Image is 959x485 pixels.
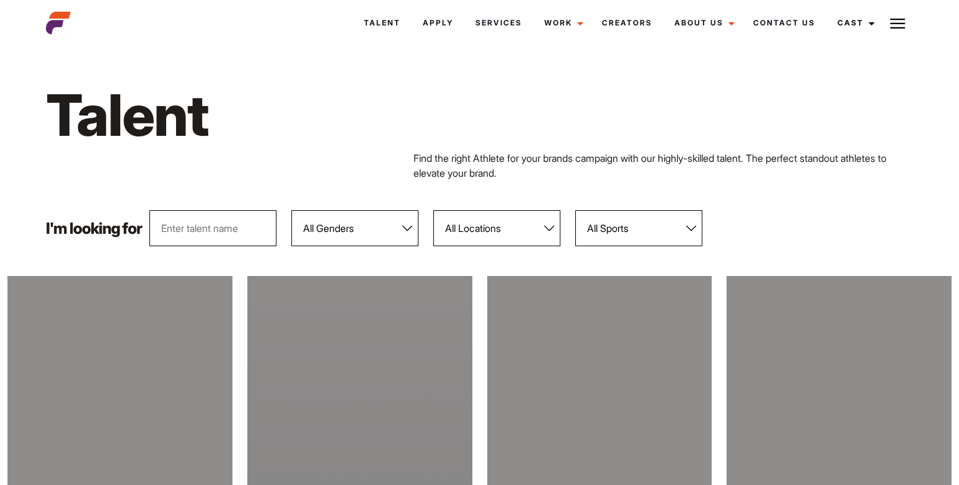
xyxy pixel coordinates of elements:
a: About Us [663,6,742,40]
input: Enter talent name [149,210,276,246]
a: Talent [353,6,412,40]
a: Creators [591,6,663,40]
h1: Talent [46,79,546,151]
p: I'm looking for [46,221,142,236]
p: Find the right Athlete for your brands campaign with our highly-skilled talent. The perfect stand... [413,151,913,180]
a: Services [464,6,533,40]
a: Contact Us [742,6,826,40]
a: Apply [412,6,464,40]
img: Burger icon [890,16,905,31]
a: Work [533,6,591,40]
a: Cast [826,6,882,40]
img: cropped-aefm-brand-fav-22-square.png [46,11,71,35]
